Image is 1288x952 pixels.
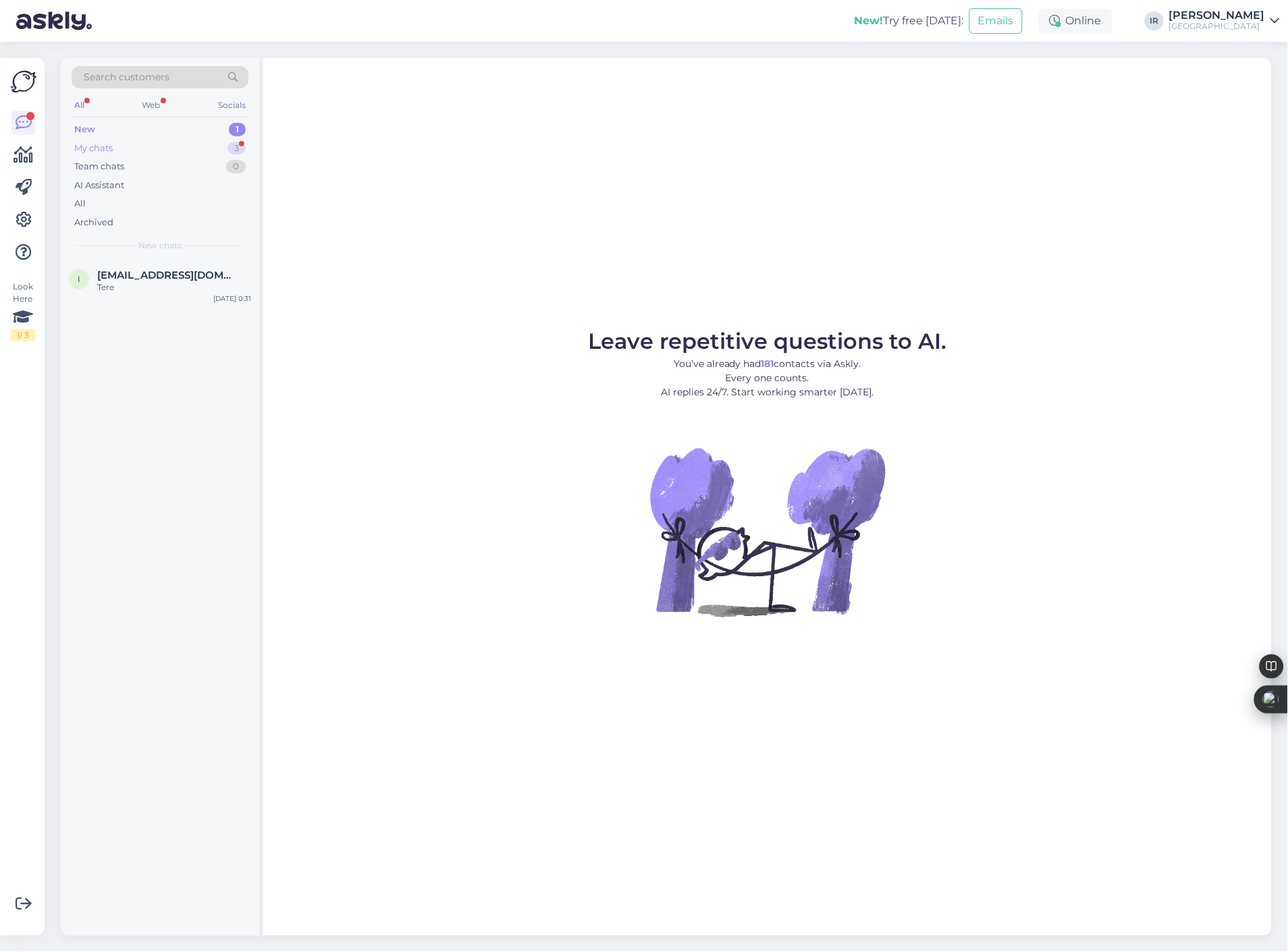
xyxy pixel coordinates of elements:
div: 1 [229,123,246,136]
div: Try free [DATE]: [855,13,964,29]
b: New! [855,14,884,27]
div: 1 / 3 [11,329,35,341]
div: New [74,123,95,136]
img: No Chat active [646,410,889,653]
span: Search customers [84,70,169,84]
div: Look Here [11,281,35,341]
div: IR [1145,11,1164,30]
div: Archived [74,216,113,229]
p: You’ve already had contacts via Askly. Every one counts. AI replies 24/7. Start working smarter [... [589,357,947,399]
b: 181 [761,358,774,370]
div: 0 [226,160,246,173]
div: All [74,197,86,211]
a: [PERSON_NAME][GEOGRAPHIC_DATA] [1169,10,1280,32]
div: 3 [227,142,246,155]
div: All [72,96,87,114]
div: My chats [74,142,113,155]
img: Askly Logo [11,69,36,94]
div: Online [1039,9,1112,33]
span: I [78,274,80,284]
div: Tere [97,281,251,293]
div: Socials [215,96,248,114]
span: New chats [138,240,182,252]
span: Leave repetitive questions to AI. [589,328,947,354]
div: [PERSON_NAME] [1169,10,1265,21]
span: Ingmar12345@gmail.com [97,269,238,281]
button: Emails [969,8,1023,34]
div: Web [140,96,163,114]
div: [GEOGRAPHIC_DATA] [1169,21,1265,32]
div: [DATE] 0:31 [213,293,251,304]
div: AI Assistant [74,179,124,192]
div: Team chats [74,160,124,173]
